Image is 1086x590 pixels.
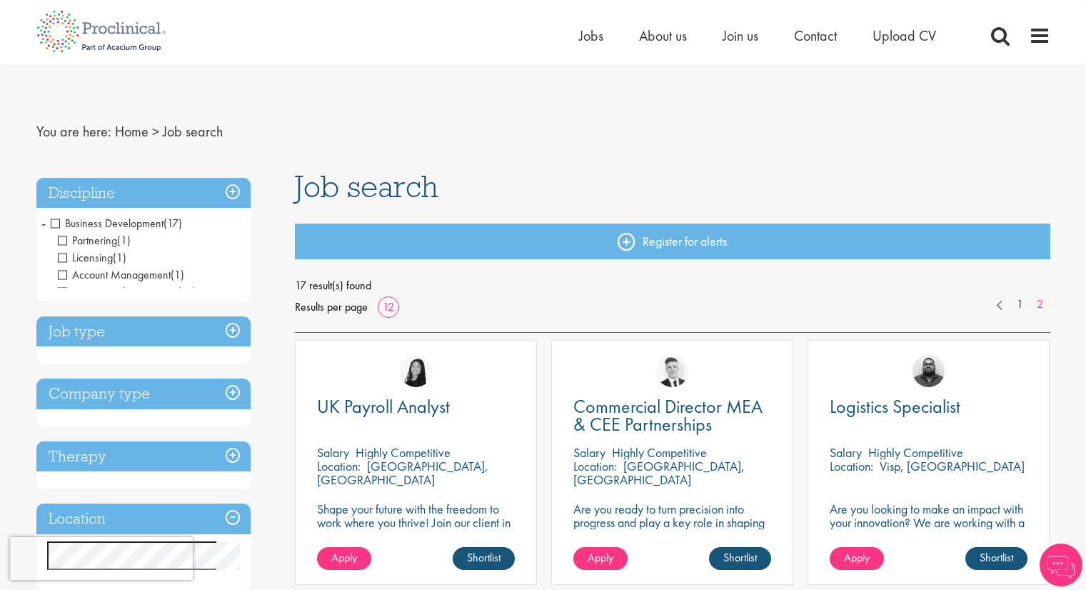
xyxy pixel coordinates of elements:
span: Commercial Director MEA & CEE Partnerships [573,394,763,436]
span: Partnering [58,233,117,248]
a: Upload CV [873,26,936,45]
span: Business Development [51,216,164,231]
a: 2 [1030,296,1050,313]
p: Highly Competitive [612,444,707,461]
span: Commercial Operations [58,284,178,299]
a: Register for alerts [295,224,1050,259]
a: Apply [317,547,371,570]
p: Are you looking to make an impact with your innovation? We are working with a well-established ph... [830,502,1027,570]
span: Results per page [295,296,368,318]
span: (14) [178,284,196,299]
img: Ashley Bennett [912,355,945,387]
img: Nicolas Daniel [656,355,688,387]
a: Apply [830,547,884,570]
img: Chatbot [1040,544,1082,586]
a: Shortlist [709,547,771,570]
h3: Location [36,504,251,534]
span: Licensing [58,250,126,265]
span: Partnering [58,233,131,248]
span: UK Payroll Analyst [317,394,450,419]
span: Licensing [58,250,113,265]
a: About us [639,26,687,45]
span: Salary [317,444,349,461]
h3: Discipline [36,178,251,209]
p: Are you ready to turn precision into progress and play a key role in shaping the future of pharma... [573,502,771,543]
p: Shape your future with the freedom to work where you thrive! Join our client in a hybrid role tha... [317,502,515,543]
span: Job search [163,122,223,141]
a: UK Payroll Analyst [317,398,515,416]
span: (17) [164,216,182,231]
p: [GEOGRAPHIC_DATA], [GEOGRAPHIC_DATA] [573,458,745,488]
p: Visp, [GEOGRAPHIC_DATA] [880,458,1025,474]
span: Location: [830,458,873,474]
a: Jobs [579,26,603,45]
span: Apply [844,550,870,565]
span: You are here: [36,122,111,141]
span: Location: [317,458,361,474]
span: (1) [113,250,126,265]
a: Join us [723,26,758,45]
a: Contact [794,26,837,45]
span: > [152,122,159,141]
span: Salary [573,444,605,461]
p: [GEOGRAPHIC_DATA], [GEOGRAPHIC_DATA] [317,458,488,488]
span: Business Development [51,216,182,231]
span: Salary [830,444,862,461]
h3: Company type [36,379,251,409]
p: Highly Competitive [868,444,963,461]
iframe: reCAPTCHA [10,537,193,580]
a: Shortlist [965,547,1027,570]
span: Apply [588,550,613,565]
a: Shortlist [453,547,515,570]
a: Logistics Specialist [830,398,1027,416]
img: Numhom Sudsok [400,355,432,387]
span: (1) [117,233,131,248]
a: Apply [573,547,628,570]
a: breadcrumb link [115,122,149,141]
span: (1) [171,267,184,282]
span: Logistics Specialist [830,394,960,419]
span: Commercial Operations [58,284,196,299]
span: Location: [573,458,617,474]
h3: Therapy [36,441,251,472]
span: Account Management [58,267,184,282]
span: Apply [331,550,357,565]
span: 17 result(s) found [295,275,1050,296]
a: Commercial Director MEA & CEE Partnerships [573,398,771,434]
a: 1 [1010,296,1030,313]
h3: Job type [36,316,251,347]
a: 12 [378,299,399,314]
span: Job search [295,167,438,206]
span: Account Management [58,267,171,282]
p: Highly Competitive [356,444,451,461]
span: - [41,212,46,234]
